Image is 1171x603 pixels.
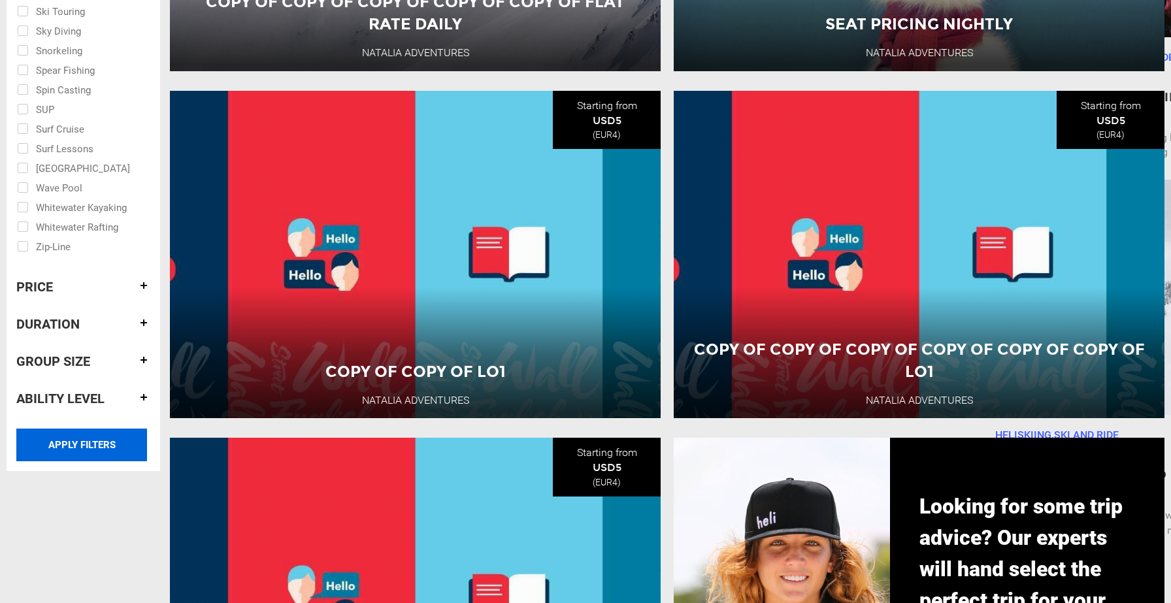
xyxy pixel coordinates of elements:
[16,280,150,294] h4: Price
[16,429,147,461] input: APPLY FILTERS
[16,391,150,406] h4: Ability Level
[16,354,150,368] h4: Group size
[16,317,150,331] h4: Duration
